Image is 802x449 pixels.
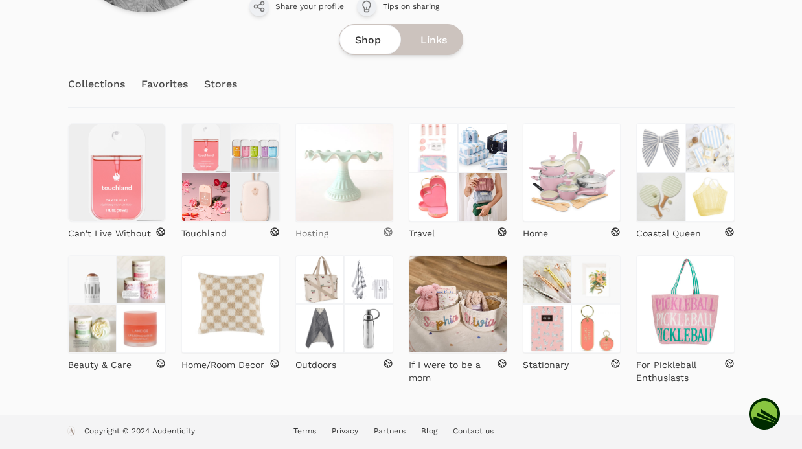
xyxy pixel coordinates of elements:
[636,123,685,172] img: Coastal Queen
[181,222,280,240] a: Touchland
[295,222,394,240] a: Hosting
[181,172,231,222] img: Touchland
[68,304,117,353] img: Beauty & Care
[523,353,621,371] a: Stationary
[383,1,439,12] span: Tips on sharing
[295,304,345,353] img: Outdoors
[295,255,394,354] a: Outdoors Outdoors Outdoors Outdoors
[636,353,735,384] a: For Pickleball Enthusiasts
[117,255,166,305] img: Beauty & Care
[523,255,572,305] img: Stationary
[68,358,132,371] p: Beauty & Care
[523,255,621,354] a: Stationary Stationary Stationary Stationary
[295,123,394,222] img: Hosting
[355,32,381,48] span: Shop
[84,426,195,439] p: Copyright © 2024 Audenticity
[523,222,621,240] a: Home
[571,255,621,305] img: Stationary
[275,1,344,12] span: Share your profile
[523,304,572,353] img: Stationary
[181,358,264,371] p: Home/Room Decor
[68,255,166,354] a: Beauty & Care Beauty & Care Beauty & Care Beauty & Care
[409,255,507,354] img: If I were to be a mom
[409,123,507,222] a: Travel Travel Travel Travel
[636,255,735,354] img: For Pickleball Enthusiasts
[458,172,507,222] img: Travel
[636,222,735,240] a: Coastal Queen
[453,426,494,435] a: Contact us
[685,123,735,172] img: Coastal Queen
[231,172,280,222] img: Touchland
[295,227,328,240] p: Hosting
[409,227,435,240] p: Travel
[636,123,735,222] a: Coastal Queen Coastal Queen Coastal Queen Coastal Queen
[68,255,117,305] img: Beauty & Care
[141,62,189,107] a: Favorites
[295,358,336,371] p: Outdoors
[204,62,238,107] a: Stores
[68,123,166,222] img: Can't Live Without
[636,227,701,240] p: Coastal Queen
[409,123,458,172] img: Travel
[344,255,393,305] img: Outdoors
[636,358,724,384] p: For Pickleball Enthusiasts
[523,227,548,240] p: Home
[181,353,280,371] a: Home/Room Decor
[374,426,406,435] a: Partners
[344,304,393,353] img: Outdoors
[332,426,358,435] a: Privacy
[420,32,447,48] span: Links
[685,172,735,222] img: Coastal Queen
[409,172,458,222] img: Travel
[181,227,227,240] p: Touchland
[68,227,151,240] p: Can't Live Without
[295,255,345,305] img: Outdoors
[409,222,507,240] a: Travel
[523,358,569,371] p: Stationary
[68,62,126,107] a: Collections
[458,123,507,172] img: Travel
[636,172,685,222] img: Coastal Queen
[68,353,166,371] a: Beauty & Care
[409,358,497,384] p: If I were to be a mom
[181,123,280,222] a: Touchland Touchland Touchland Touchland
[409,353,507,384] a: If I were to be a mom
[117,304,166,353] img: Beauty & Care
[571,304,621,353] img: Stationary
[181,255,280,354] img: Home/Room Decor
[523,123,621,222] img: Home
[181,123,231,172] img: Touchland
[231,123,280,172] img: Touchland
[295,353,394,371] a: Outdoors
[421,426,437,435] a: Blog
[293,426,316,435] a: Terms
[68,222,166,240] a: Can't Live Without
